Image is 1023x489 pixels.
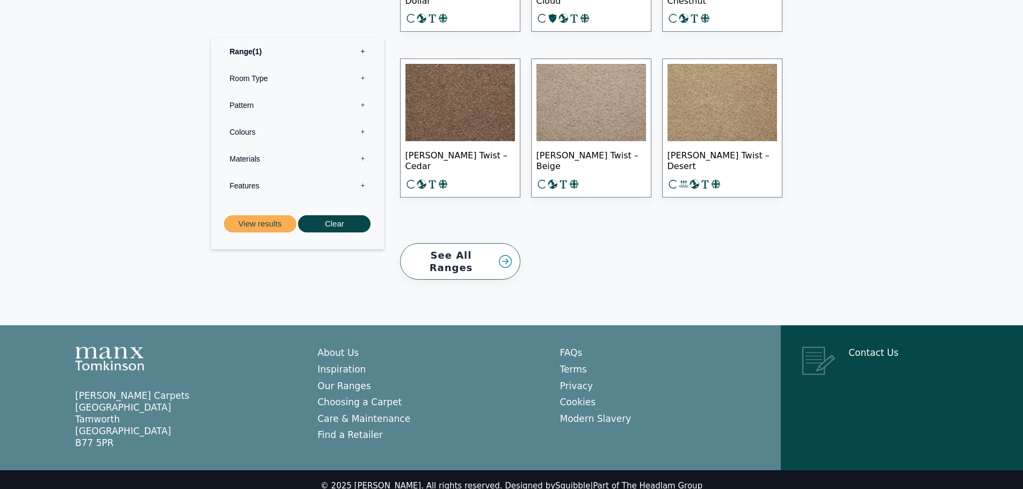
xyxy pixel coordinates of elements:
[560,397,596,407] a: Cookies
[317,364,366,375] a: Inspiration
[219,91,376,118] label: Pattern
[560,347,583,358] a: FAQs
[405,141,515,179] span: [PERSON_NAME] Twist – Cedar
[317,429,383,440] a: Find a Retailer
[400,59,520,198] a: [PERSON_NAME] Twist – Cedar
[219,172,376,199] label: Features
[219,38,376,64] label: Range
[536,141,646,179] span: [PERSON_NAME] Twist – Beige
[298,215,371,232] button: Clear
[848,347,898,358] a: Contact Us
[317,347,359,358] a: About Us
[668,141,777,179] span: [PERSON_NAME] Twist – Desert
[400,243,520,280] a: See All Ranges
[560,364,587,375] a: Terms
[317,413,410,424] a: Care & Maintenance
[531,59,651,198] a: [PERSON_NAME] Twist – Beige
[560,413,632,424] a: Modern Slavery
[668,64,777,141] img: Tomkinson Twist - Desert
[75,347,144,370] img: Manx Tomkinson Logo
[252,47,262,55] span: 1
[560,381,593,391] a: Privacy
[317,397,402,407] a: Choosing a Carpet
[219,64,376,91] label: Room Type
[75,390,296,449] p: [PERSON_NAME] Carpets [GEOGRAPHIC_DATA] Tamworth [GEOGRAPHIC_DATA] B77 5PR
[224,215,296,232] button: View results
[405,64,515,141] img: Tomkinson Twist - Cedar
[317,381,371,391] a: Our Ranges
[662,59,782,198] a: [PERSON_NAME] Twist – Desert
[219,145,376,172] label: Materials
[219,118,376,145] label: Colours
